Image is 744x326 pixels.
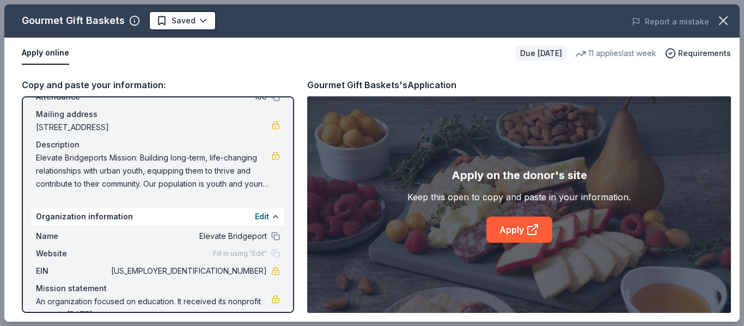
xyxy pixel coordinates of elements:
[36,151,271,190] span: Elevate Bridgeports Mission: Building long-term, life-changing relationships with urban youth, eq...
[575,47,656,60] div: 11 applies last week
[516,46,566,61] div: Due [DATE]
[36,247,109,260] span: Website
[22,12,125,29] div: Gourmet Gift Baskets
[36,230,109,243] span: Name
[213,249,267,258] span: Fill in using "Edit"
[36,108,280,121] div: Mailing address
[452,167,587,184] div: Apply on the donor's site
[36,265,109,278] span: EIN
[407,190,631,204] div: Keep this open to copy and paste in your information.
[255,210,269,223] button: Edit
[486,217,552,243] a: Apply
[109,265,267,278] span: [US_EMPLOYER_IDENTIFICATION_NUMBER]
[307,78,456,92] div: Gourmet Gift Baskets's Application
[22,78,294,92] div: Copy and paste your information:
[109,230,267,243] span: Elevate Bridgeport
[22,42,69,65] button: Apply online
[678,47,731,60] span: Requirements
[632,15,709,28] button: Report a mistake
[32,208,284,225] div: Organization information
[36,138,280,151] div: Description
[149,11,216,30] button: Saved
[36,121,271,134] span: [STREET_ADDRESS]
[665,47,731,60] button: Requirements
[36,295,271,321] span: An organization focused on education. It received its nonprofit status in [DATE].
[172,14,196,27] span: Saved
[36,282,280,295] div: Mission statement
